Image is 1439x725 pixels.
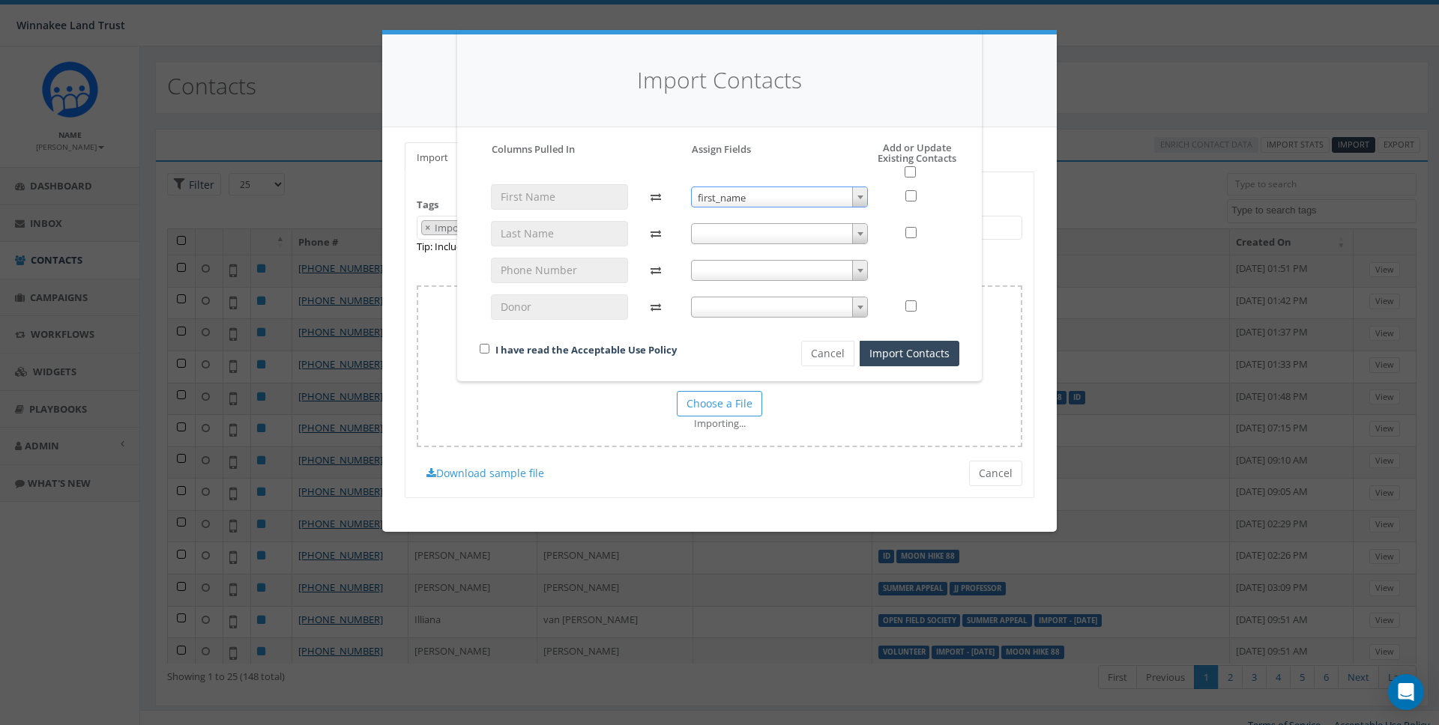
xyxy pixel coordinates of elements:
[691,186,869,207] span: first_name
[491,184,628,210] input: First Name
[492,142,575,156] h5: Columns Pulled In
[905,166,916,178] input: Select All
[491,221,628,246] input: Last Name
[495,343,677,357] a: I have read the Acceptable Use Policy
[692,142,751,156] h5: Assign Fields
[1388,674,1424,710] div: Open Intercom Messenger
[480,64,959,97] h4: Import Contacts
[491,294,628,320] input: Donor
[844,142,959,178] h5: Add or Update Existing Contacts
[860,341,959,366] button: Import Contacts
[801,341,854,366] button: Cancel
[692,187,868,208] span: first_name
[491,258,628,283] input: Phone Number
